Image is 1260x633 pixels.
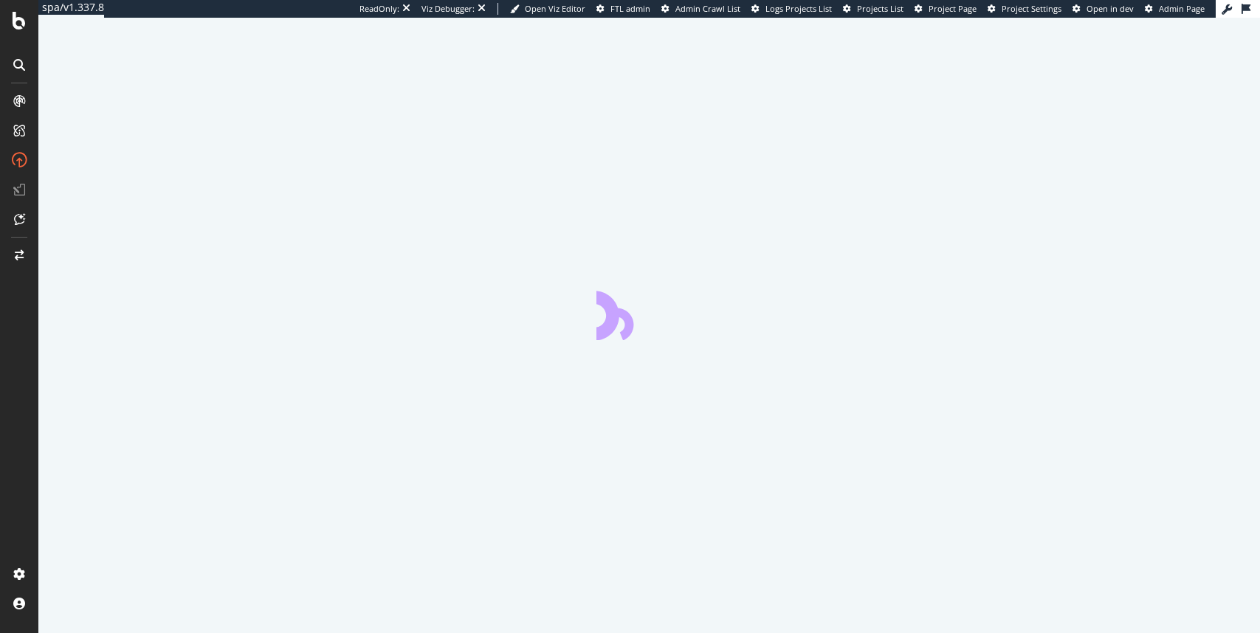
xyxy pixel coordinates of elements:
[1159,3,1205,14] span: Admin Page
[525,3,585,14] span: Open Viz Editor
[510,3,585,15] a: Open Viz Editor
[596,3,650,15] a: FTL admin
[1087,3,1134,14] span: Open in dev
[421,3,475,15] div: Viz Debugger:
[359,3,399,15] div: ReadOnly:
[610,3,650,14] span: FTL admin
[988,3,1061,15] a: Project Settings
[857,3,903,14] span: Projects List
[1145,3,1205,15] a: Admin Page
[596,287,703,340] div: animation
[751,3,832,15] a: Logs Projects List
[675,3,740,14] span: Admin Crawl List
[915,3,977,15] a: Project Page
[1073,3,1134,15] a: Open in dev
[929,3,977,14] span: Project Page
[765,3,832,14] span: Logs Projects List
[1002,3,1061,14] span: Project Settings
[843,3,903,15] a: Projects List
[661,3,740,15] a: Admin Crawl List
